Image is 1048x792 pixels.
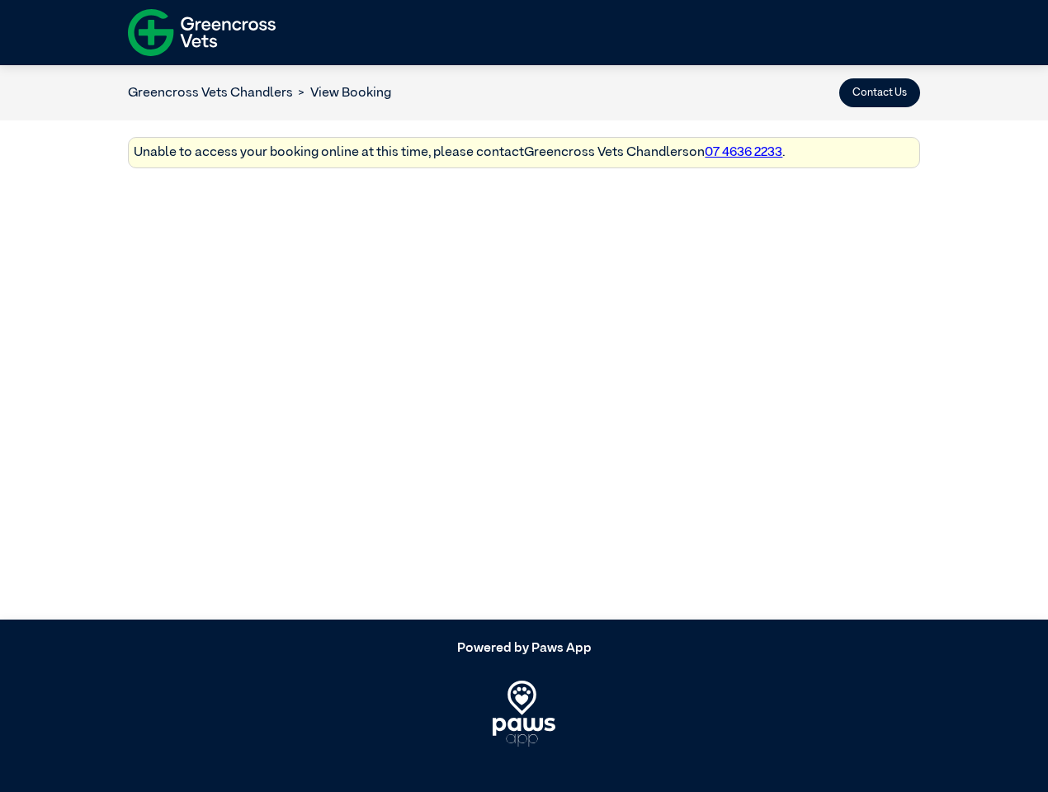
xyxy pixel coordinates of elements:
button: Contact Us [839,78,920,107]
nav: breadcrumb [128,83,391,103]
li: View Booking [293,83,391,103]
a: 07 4636 2233 [705,146,782,159]
a: Greencross Vets Chandlers [128,87,293,100]
h5: Powered by Paws App [128,641,920,657]
div: Unable to access your booking online at this time, please contact Greencross Vets Chandlers on . [128,137,920,169]
img: PawsApp [493,681,556,747]
img: f-logo [128,4,276,61]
